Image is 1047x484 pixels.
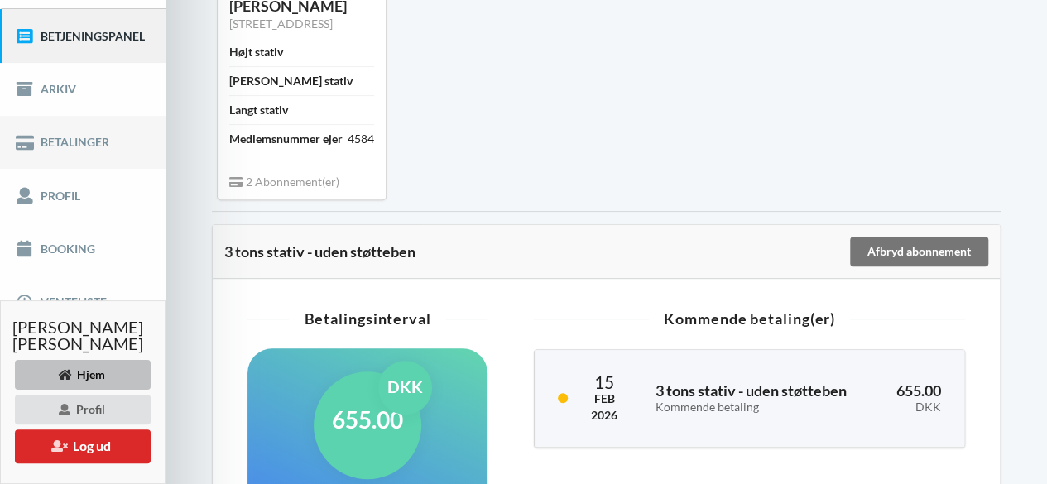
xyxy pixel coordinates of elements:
[591,373,617,391] div: 15
[229,73,353,89] div: [PERSON_NAME] stativ
[247,311,487,326] div: Betalingsinterval
[229,102,288,118] div: Langt stativ
[883,381,941,415] h3: 655.00
[656,400,860,415] div: Kommende betaling
[229,17,333,31] a: [STREET_ADDRESS]
[656,381,860,415] h3: 3 tons stativ - uden støtteben
[12,319,153,352] span: [PERSON_NAME] [PERSON_NAME]
[378,361,432,415] div: DKK
[348,131,374,147] div: 4584
[534,311,965,326] div: Kommende betaling(er)
[229,44,283,60] div: Højt stativ
[15,360,151,390] div: Hjem
[883,400,941,415] div: DKK
[850,237,988,266] div: Afbryd abonnement
[15,395,151,424] div: Profil
[229,175,339,189] span: 2 Abonnement(er)
[591,391,617,407] div: Feb
[332,405,403,434] h1: 655.00
[224,243,848,260] div: 3 tons stativ - uden støtteben
[591,407,617,424] div: 2026
[229,131,343,147] div: Medlemsnummer ejer
[15,429,151,463] button: Log ud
